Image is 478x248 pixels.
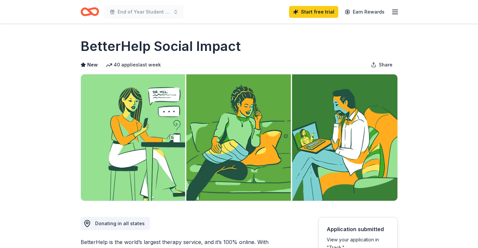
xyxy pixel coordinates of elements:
span: End of Year Student Celebration [118,8,170,16]
img: Image for BetterHelp Social Impact [81,74,397,201]
button: End of Year Student Celebration [104,5,184,19]
div: Application submitted [327,225,389,233]
a: Start free trial [289,6,338,18]
div: 40 applies last week [106,61,161,69]
span: New [87,61,98,69]
h1: BetterHelp Social Impact [81,37,241,56]
a: Earn Rewards [341,6,388,18]
span: Donating in all states [95,221,145,226]
button: Share [366,58,398,71]
a: Home [81,4,99,20]
span: Share [379,61,392,69]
